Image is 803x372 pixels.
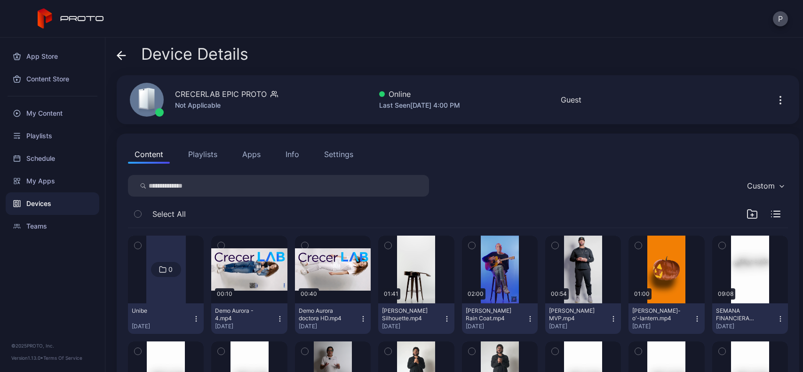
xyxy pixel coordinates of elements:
a: Devices [6,192,99,215]
div: [DATE] [466,323,526,330]
button: [PERSON_NAME] Rain Coat.mp4[DATE] [462,303,538,334]
a: Content Store [6,68,99,90]
div: Last Seen [DATE] 4:00 PM [379,100,460,111]
a: App Store [6,45,99,68]
div: CRECERLAB EPIC PROTO [175,88,267,100]
span: Device Details [141,45,248,63]
div: [DATE] [632,323,693,330]
div: Demo Aurora doctora HD.mp4 [299,307,350,322]
div: Info [286,149,299,160]
button: Playlists [182,145,224,164]
a: My Content [6,102,99,125]
button: Info [279,145,306,164]
button: P [773,11,788,26]
button: Apps [236,145,267,164]
div: Online [379,88,460,100]
button: Settings [318,145,360,164]
button: SEMANA FINANCIERA 4K_2.mp4[DATE] [712,303,788,334]
div: Not Applicable [175,100,278,111]
button: Unibe[DATE] [128,303,204,334]
div: Albert Pujols MVP.mp4 [549,307,601,322]
div: [DATE] [549,323,610,330]
span: Version 1.13.0 • [11,355,43,361]
div: [DATE] [382,323,443,330]
button: Custom [742,175,788,197]
a: My Apps [6,170,99,192]
button: [PERSON_NAME] Silhouette.mp4[DATE] [378,303,454,334]
a: Teams [6,215,99,237]
div: SEMANA FINANCIERA 4K_2.mp4 [716,307,768,322]
button: [PERSON_NAME] MVP.mp4[DATE] [545,303,621,334]
a: Terms Of Service [43,355,82,361]
div: [DATE] [132,323,192,330]
div: Unibe [132,307,183,315]
div: © 2025 PROTO, Inc. [11,342,94,349]
button: Content [128,145,170,164]
div: [DATE] [716,323,777,330]
div: Ryan Pollie's Rain Coat.mp4 [466,307,517,322]
button: [PERSON_NAME]-o'-lantern.mp4[DATE] [628,303,704,334]
div: [DATE] [299,323,359,330]
button: Demo Aurora doctora HD.mp4[DATE] [295,303,371,334]
div: Jack-o'-lantern.mp4 [632,307,684,322]
span: Select All [152,208,186,220]
a: Schedule [6,147,99,170]
a: Playlists [6,125,99,147]
div: Custom [747,181,775,190]
div: Billy Morrison's Silhouette.mp4 [382,307,434,322]
button: Demo Aurora - 4.mp4[DATE] [211,303,287,334]
div: Settings [324,149,353,160]
div: Demo Aurora - 4.mp4 [215,307,267,322]
div: Guest [561,94,581,105]
div: 0 [168,265,173,274]
div: [DATE] [215,323,276,330]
